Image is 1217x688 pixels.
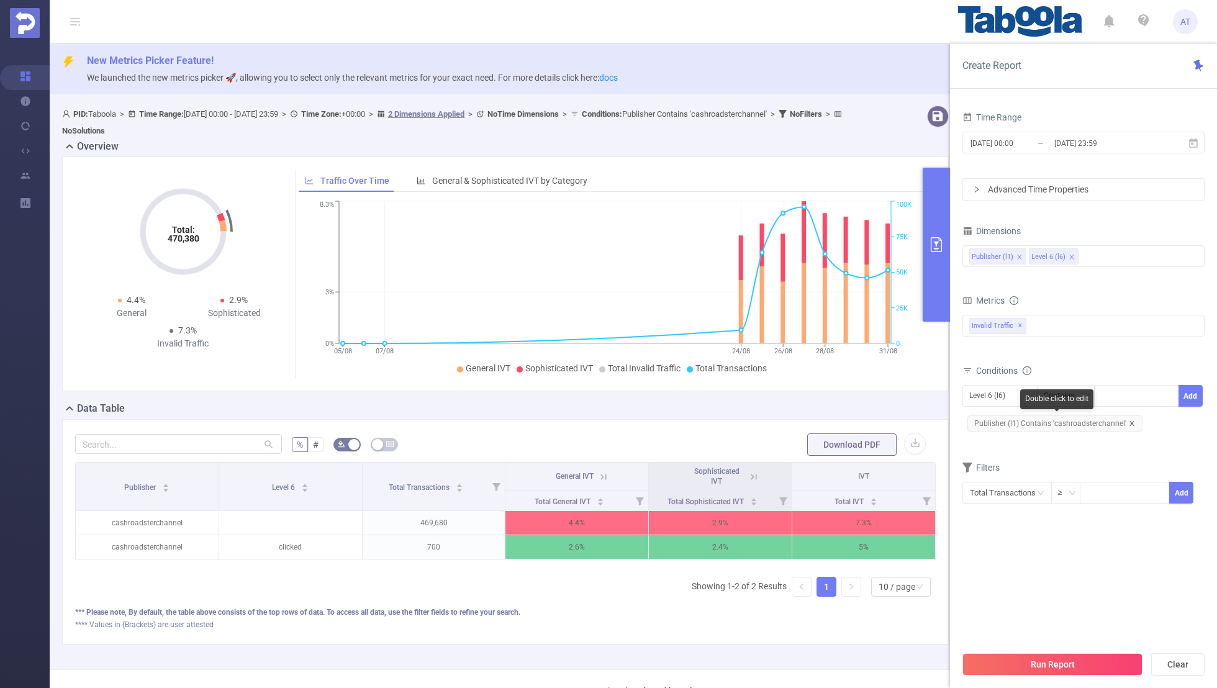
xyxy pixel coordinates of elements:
i: icon: line-chart [305,176,314,185]
span: Taboola [DATE] 00:00 - [DATE] 23:59 +00:00 [62,109,845,135]
span: New Metrics Picker Feature! [87,55,214,66]
div: 10 / page [879,577,915,596]
i: Filter menu [918,491,935,510]
p: 2.9% [649,511,792,535]
span: 7.3% [178,325,197,335]
li: Level 6 (l6) [1029,248,1079,265]
span: Publisher Contains 'cashroadsterchannel' [582,109,767,119]
div: ≥ [1058,482,1071,503]
span: > [278,109,290,119]
p: 2.6% [505,535,648,559]
b: PID: [73,109,88,119]
span: Publisher [124,483,158,492]
span: Total IVT [835,497,866,506]
i: Filter menu [631,491,648,510]
i: icon: bg-colors [338,440,345,448]
span: We launched the new metrics picker 🚀, allowing you to select only the relevant metrics for your e... [87,73,618,83]
i: icon: down [1069,489,1076,498]
button: Clear [1151,653,1205,676]
i: icon: user [62,110,73,118]
span: Time Range [962,112,1021,122]
tspan: Total: [171,225,194,235]
i: icon: info-circle [1023,366,1031,375]
div: Invalid Traffic [132,337,235,350]
span: Traffic Over Time [320,176,389,186]
div: Sort [750,496,758,504]
input: Start date [969,135,1070,152]
i: icon: table [386,440,394,448]
i: icon: caret-down [597,500,604,504]
div: icon: rightAdvanced Time Properties [963,179,1204,200]
span: > [365,109,377,119]
span: Conditions [976,366,1031,376]
span: 4.4% [127,295,145,305]
i: icon: caret-up [870,496,877,500]
i: icon: caret-down [870,500,877,504]
span: Sophisticated IVT [525,363,593,373]
div: Level 6 (l6) [969,386,1014,406]
b: No Solutions [62,126,105,135]
i: icon: info-circle [1010,296,1018,305]
span: AT [1180,9,1190,34]
button: Run Report [962,653,1142,676]
i: icon: right [973,186,980,193]
i: icon: close [1069,254,1075,261]
div: **** Values in (Brackets) are user attested [75,619,936,630]
p: 700 [363,535,505,559]
i: icon: caret-up [751,496,758,500]
span: 2.9% [229,295,248,305]
p: cashroadsterchannel [76,535,219,559]
span: Total Transactions [389,483,451,492]
p: 5% [792,535,935,559]
span: > [767,109,779,119]
b: Time Zone: [301,109,342,119]
i: icon: caret-down [163,487,170,491]
tspan: 0 [896,340,900,348]
tspan: 3% [325,288,334,296]
i: Filter menu [487,463,505,510]
span: Dimensions [962,226,1021,236]
i: icon: caret-up [456,482,463,486]
div: Level 6 (l6) [1031,249,1065,265]
tspan: 31/08 [879,347,897,355]
div: General [80,307,183,320]
span: % [297,440,303,450]
span: IVT [858,472,869,481]
i: icon: close [1129,420,1135,427]
tspan: 8.3% [320,201,334,209]
p: cashroadsterchannel [76,511,219,535]
div: Sort [456,482,463,489]
div: Sort [162,482,170,489]
span: Total Transactions [695,363,767,373]
b: Time Range: [139,109,184,119]
div: Sophisticated [183,307,286,320]
tspan: 100K [896,201,912,209]
button: Download PDF [807,433,897,456]
i: icon: down [916,583,923,592]
p: 2.4% [649,535,792,559]
img: Protected Media [10,8,40,38]
span: > [116,109,128,119]
li: Previous Page [792,577,812,597]
span: Invalid Traffic [969,318,1026,334]
span: General IVT [556,472,594,481]
li: Showing 1-2 of 2 Results [692,577,787,597]
span: > [559,109,571,119]
tspan: 50K [896,269,908,277]
a: docs [599,73,618,83]
i: icon: caret-down [751,500,758,504]
tspan: 05/08 [333,347,351,355]
h2: Data Table [77,401,125,416]
i: icon: caret-up [597,496,604,500]
button: Add [1169,482,1193,504]
b: No Time Dimensions [487,109,559,119]
div: *** Please note, By default, the table above consists of the top rows of data. To access all data... [75,607,936,618]
li: 1 [817,577,836,597]
p: 7.3% [792,511,935,535]
p: clicked [219,535,362,559]
span: Total General IVT [535,497,592,506]
i: icon: caret-down [302,487,309,491]
div: Publisher (l1) [972,249,1013,265]
i: icon: caret-up [302,482,309,486]
input: End date [1053,135,1154,152]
